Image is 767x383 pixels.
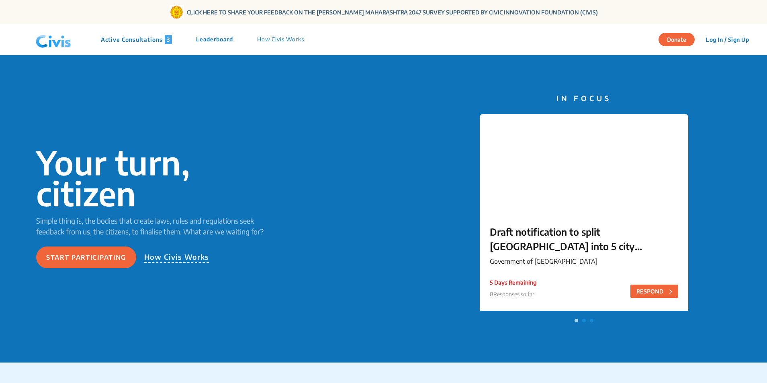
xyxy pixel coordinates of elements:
p: How Civis Works [257,35,304,44]
p: IN FOCUS [480,93,688,104]
button: Start participating [36,247,136,268]
a: Donate [659,35,701,43]
p: How Civis Works [144,251,209,263]
button: Donate [659,33,695,46]
p: Leaderboard [196,35,233,44]
a: CLICK HERE TO SHARE YOUR FEEDBACK ON THE [PERSON_NAME] MAHARASHTRA 2047 SURVEY SUPPORTED BY CIVIC... [187,8,598,16]
span: Responses so far [493,291,534,297]
img: Gom Logo [170,5,184,19]
a: Draft notification to split [GEOGRAPHIC_DATA] into 5 city corporations/[GEOGRAPHIC_DATA] ನಗರವನ್ನು... [480,114,688,315]
button: Log In / Sign Up [701,33,754,46]
button: RESPOND [630,285,678,298]
p: 5 Days Remaining [490,278,536,287]
p: Active Consultations [101,35,172,44]
p: 8 [490,290,536,298]
img: navlogo.png [33,28,74,52]
p: Draft notification to split [GEOGRAPHIC_DATA] into 5 city corporations/[GEOGRAPHIC_DATA] ನಗರವನ್ನು... [490,224,678,253]
p: Government of [GEOGRAPHIC_DATA] [490,257,678,266]
p: Your turn, citizen [36,147,279,209]
p: Simple thing is, the bodies that create laws, rules and regulations seek feedback from us, the ci... [36,215,279,237]
span: 3 [165,35,172,44]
